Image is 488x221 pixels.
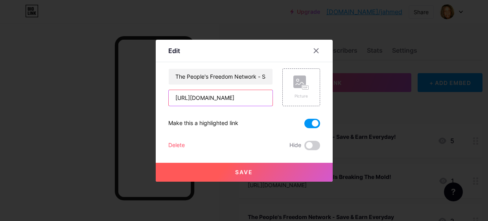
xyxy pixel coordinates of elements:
[169,90,273,106] input: URL
[156,163,333,182] button: Save
[168,46,180,55] div: Edit
[235,169,253,175] span: Save
[168,119,238,128] div: Make this a highlighted link
[289,141,301,150] span: Hide
[169,69,273,85] input: Title
[168,141,185,150] div: Delete
[293,93,309,99] div: Picture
